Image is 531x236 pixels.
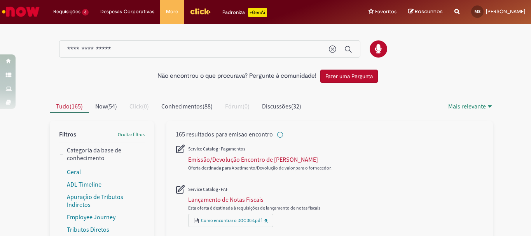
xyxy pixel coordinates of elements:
span: Favoritos [375,8,397,16]
div: Padroniza [222,8,267,17]
button: Fazer uma Pergunta [320,70,378,83]
span: Rascunhos [415,8,443,15]
span: More [166,8,178,16]
span: Requisições [53,8,80,16]
img: click_logo_yellow_360x200.png [190,5,211,17]
img: ServiceNow [1,4,41,19]
span: MS [475,9,480,14]
span: Despesas Corporativas [100,8,154,16]
h2: Não encontrou o que procurava? Pergunte à comunidade! [157,73,316,80]
span: [PERSON_NAME] [486,8,525,15]
span: 6 [82,9,89,16]
p: +GenAi [248,8,267,17]
a: Rascunhos [408,8,443,16]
